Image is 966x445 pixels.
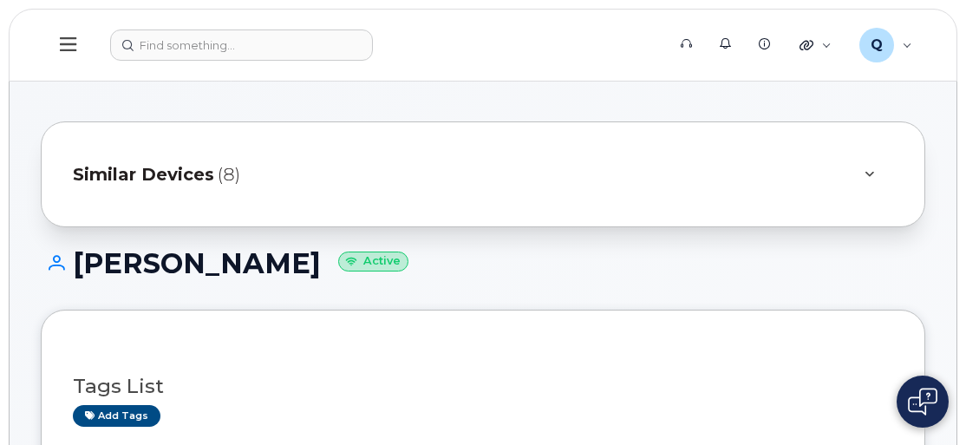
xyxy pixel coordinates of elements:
span: (8) [218,162,240,187]
a: Add tags [73,405,160,427]
span: Similar Devices [73,162,214,187]
h3: Tags List [73,376,893,397]
h1: [PERSON_NAME] [41,248,925,278]
small: Active [338,252,408,272]
img: Open chat [908,388,937,416]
